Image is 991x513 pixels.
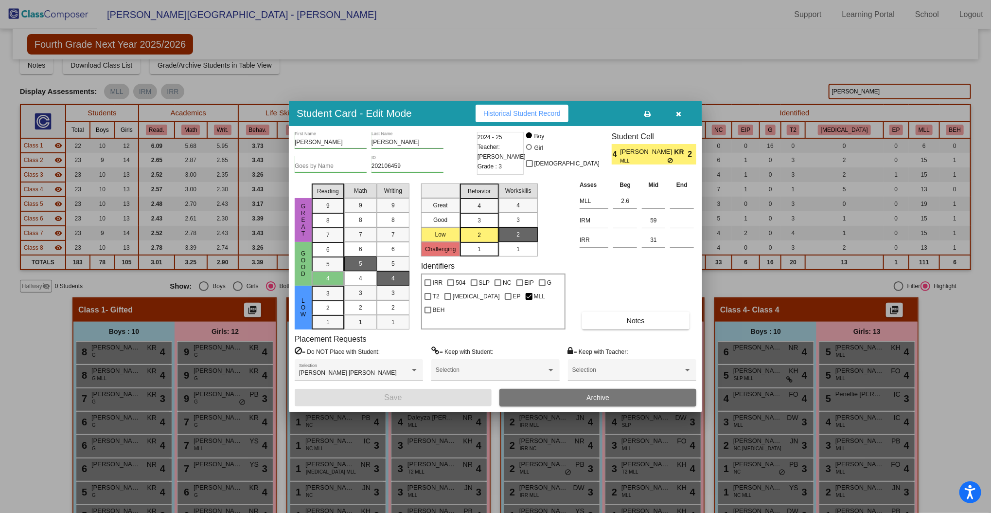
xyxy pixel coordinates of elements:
[431,347,494,356] label: = Keep with Student:
[299,369,397,376] span: [PERSON_NAME] [PERSON_NAME]
[580,194,608,208] input: assessment
[580,233,608,247] input: assessment
[525,277,534,289] span: EIP
[620,157,667,165] span: MLL
[391,201,395,210] span: 9
[483,110,561,117] span: Historical Student Record
[516,216,520,224] span: 3
[688,148,696,160] span: 2
[317,187,339,196] span: Reading
[534,158,600,169] span: [DEMOGRAPHIC_DATA]
[620,147,674,157] span: [PERSON_NAME] [PERSON_NAME]
[295,334,367,344] label: Placement Requests
[547,277,551,289] span: G
[534,291,545,302] span: MLL
[359,259,362,268] span: 5
[468,187,491,196] span: Behavior
[391,289,395,297] span: 3
[297,107,412,119] h3: Student Card - Edit Mode
[391,303,395,312] span: 2
[359,274,362,283] span: 4
[326,231,330,239] span: 7
[577,180,611,190] th: Asses
[359,216,362,224] span: 8
[612,148,620,160] span: 4
[421,261,455,271] label: Identifiers
[326,289,330,298] span: 3
[299,203,308,237] span: Great
[299,250,308,277] span: Good
[359,303,362,312] span: 2
[391,259,395,268] span: 5
[534,132,545,141] div: Boy
[372,163,443,170] input: Enter ID
[580,213,608,228] input: assessment
[478,142,526,162] span: Teacher: [PERSON_NAME]
[668,180,696,190] th: End
[582,312,689,330] button: Notes
[359,230,362,239] span: 7
[534,144,544,152] div: Girl
[359,318,362,327] span: 1
[674,147,688,157] span: KR
[456,277,465,289] span: 504
[612,132,696,141] h3: Student Cell
[326,202,330,210] span: 9
[478,231,481,239] span: 2
[478,216,481,225] span: 3
[478,162,502,171] span: Grade : 3
[384,393,402,402] span: Save
[568,347,628,356] label: = Keep with Teacher:
[433,277,443,289] span: IRR
[476,105,568,122] button: Historical Student Record
[326,216,330,225] span: 8
[503,277,511,289] span: NC
[391,230,395,239] span: 7
[299,297,308,318] span: Low
[391,274,395,283] span: 4
[433,304,445,316] span: BEH
[513,291,521,302] span: EP
[326,318,330,327] span: 1
[499,389,696,406] button: Archive
[478,132,502,142] span: 2024 - 25
[505,186,531,195] span: Workskills
[639,180,668,190] th: Mid
[295,347,380,356] label: = Do NOT Place with Student:
[516,201,520,210] span: 4
[326,274,330,283] span: 4
[326,260,330,269] span: 5
[391,318,395,327] span: 1
[384,186,402,195] span: Writing
[295,389,492,406] button: Save
[478,202,481,210] span: 4
[295,163,367,170] input: goes by name
[391,216,395,224] span: 8
[479,277,490,289] span: SLP
[326,245,330,254] span: 6
[433,291,440,302] span: T2
[391,245,395,254] span: 6
[354,186,367,195] span: Math
[359,245,362,254] span: 6
[326,304,330,312] span: 2
[586,394,609,402] span: Archive
[627,317,645,325] span: Notes
[359,201,362,210] span: 9
[478,245,481,254] span: 1
[453,291,500,302] span: [MEDICAL_DATA]
[359,289,362,297] span: 3
[516,230,520,239] span: 2
[611,180,639,190] th: Beg
[516,245,520,254] span: 1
